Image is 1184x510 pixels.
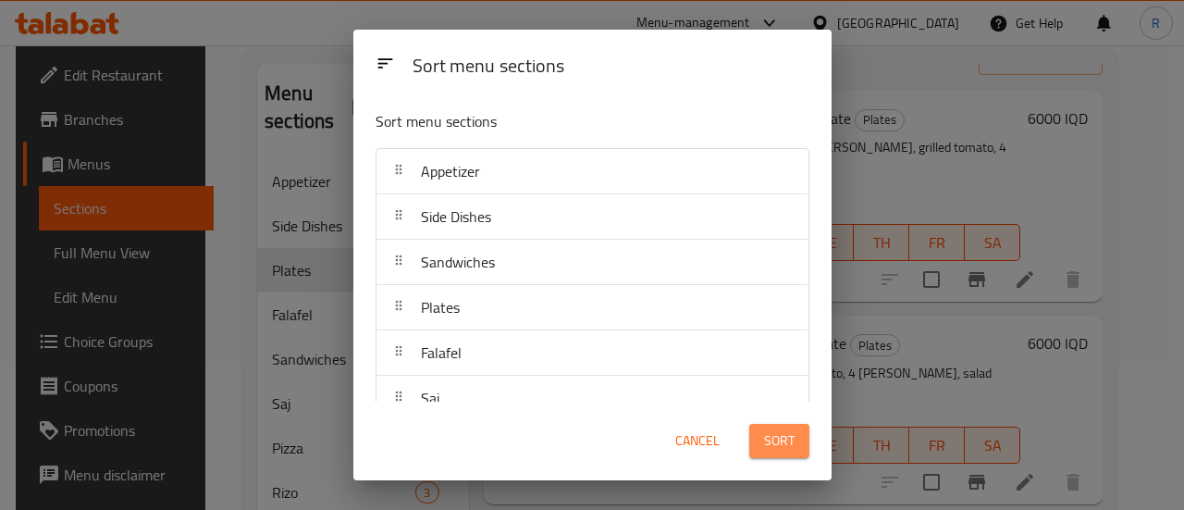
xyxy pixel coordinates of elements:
[376,376,808,421] div: Saj
[421,384,440,412] span: Saj
[421,203,491,230] span: Side Dishes
[376,149,808,194] div: Appetizer
[675,429,720,453] span: Cancel
[421,248,495,276] span: Sandwiches
[376,110,720,133] p: Sort menu sections
[376,330,808,376] div: Falafel
[421,157,480,185] span: Appetizer
[668,424,727,458] button: Cancel
[421,339,462,367] span: Falafel
[376,285,808,330] div: Plates
[749,424,809,458] button: Sort
[376,240,808,285] div: Sandwiches
[421,293,460,321] span: Plates
[405,46,817,88] div: Sort menu sections
[376,194,808,240] div: Side Dishes
[764,429,795,453] span: Sort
